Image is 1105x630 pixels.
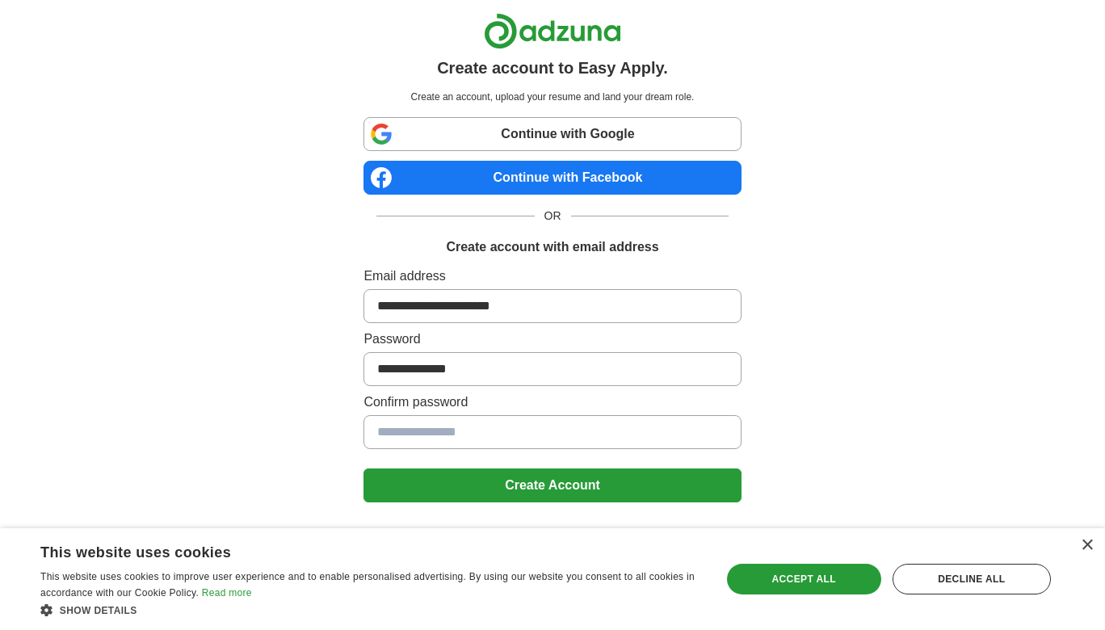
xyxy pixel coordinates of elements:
div: This website uses cookies [40,538,661,562]
div: Show details [40,602,701,618]
span: This website uses cookies to improve user experience and to enable personalised advertising. By u... [40,571,695,598]
p: Create an account, upload your resume and land your dream role. [367,90,737,104]
a: Continue with Google [363,117,741,151]
span: Show details [60,605,137,616]
h1: Create account to Easy Apply. [437,56,668,80]
div: Accept all [727,564,881,594]
a: Continue with Facebook [363,161,741,195]
a: Read more, opens a new window [202,587,252,598]
label: Password [363,330,741,349]
label: Confirm password [363,393,741,412]
div: Close [1081,540,1093,552]
div: Decline all [893,564,1051,594]
span: OR [535,208,571,225]
button: Create Account [363,468,741,502]
label: Email address [363,267,741,286]
img: Adzuna logo [484,13,621,49]
h1: Create account with email address [446,237,658,257]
